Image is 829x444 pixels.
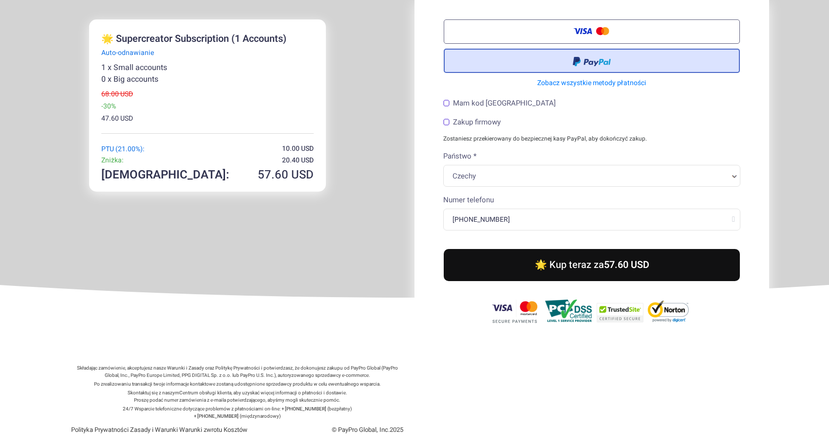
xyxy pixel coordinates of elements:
[120,113,133,124] span: USD
[332,425,403,434] span: © PayPro Global, Inc.
[240,413,281,420] span: (międzynarodowy)
[72,390,402,404] p: Skontaktuj się z naszym , aby uzyskać więcej informacji o płatności i dostawie. Proszę podać nume...
[72,365,402,379] p: Składając zamówienie, akceptujesz nasze Warunki i Zasady oraz Politykę Prywatności i potwierdzasz...
[130,425,178,434] a: Zasady i Warunki
[123,406,281,412] p: 24/7 Wsparcie telefoniczne dotyczące problemów z płatnościami on-line:
[443,100,556,107] label: Mam kod [GEOGRAPHIC_DATA]
[443,195,494,206] label: Numer telefonu
[604,258,649,272] span: 57.60 USD
[452,171,740,184] a: Czechy
[390,425,403,434] span: 2025
[109,89,119,99] i: .00
[443,119,501,126] label: Zakup firmowy
[271,166,288,183] i: .60
[101,89,119,99] span: 68
[290,155,300,165] i: .40
[101,101,111,111] div: -30
[301,155,314,165] span: USD
[443,151,476,162] label: Państwo *
[179,425,247,434] a: Warunki zwrotu Kosztów
[258,166,288,183] span: 57
[101,113,119,124] span: 47
[290,143,300,154] i: .00
[101,155,123,165] span: Zniżka:
[282,143,300,154] span: 10
[452,171,727,181] span: Czechy
[101,62,310,85] div: 1 x Small accounts 0 x Big accounts
[436,134,748,143] div: Zostaniesz przekierowany do bezpiecznej kasy PayPal, aby dokończyć zakup.
[179,390,231,396] a: Centrum obsługi klienta
[327,406,352,412] span: (bezpłatny)
[101,144,144,154] span: PTU (21.00%):
[120,89,133,99] span: USD
[282,155,300,165] span: 20
[101,48,154,58] span: Auto-odnawianie
[109,113,119,124] i: .60
[71,425,129,434] a: Polityka Prywatności
[72,381,402,388] p: Po zrealizowaniu transakcji twoje informacje kontaktowe zostaną udostępnione sprzedawcy produktu ...
[101,34,310,44] div: 🌟 Supercreator Subscription (1 Accounts)
[282,406,326,412] b: + [PHONE_NUMBER]
[301,143,314,154] span: USD
[194,413,239,420] b: + [PHONE_NUMBER]
[444,78,740,88] a: Zobacz wszystkie metody płatności
[101,166,229,183] span: [DEMOGRAPHIC_DATA]:
[101,101,310,111] div: %
[444,249,740,281] button: 🌟 Kup teraz za57.60 USD
[291,166,314,183] span: USD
